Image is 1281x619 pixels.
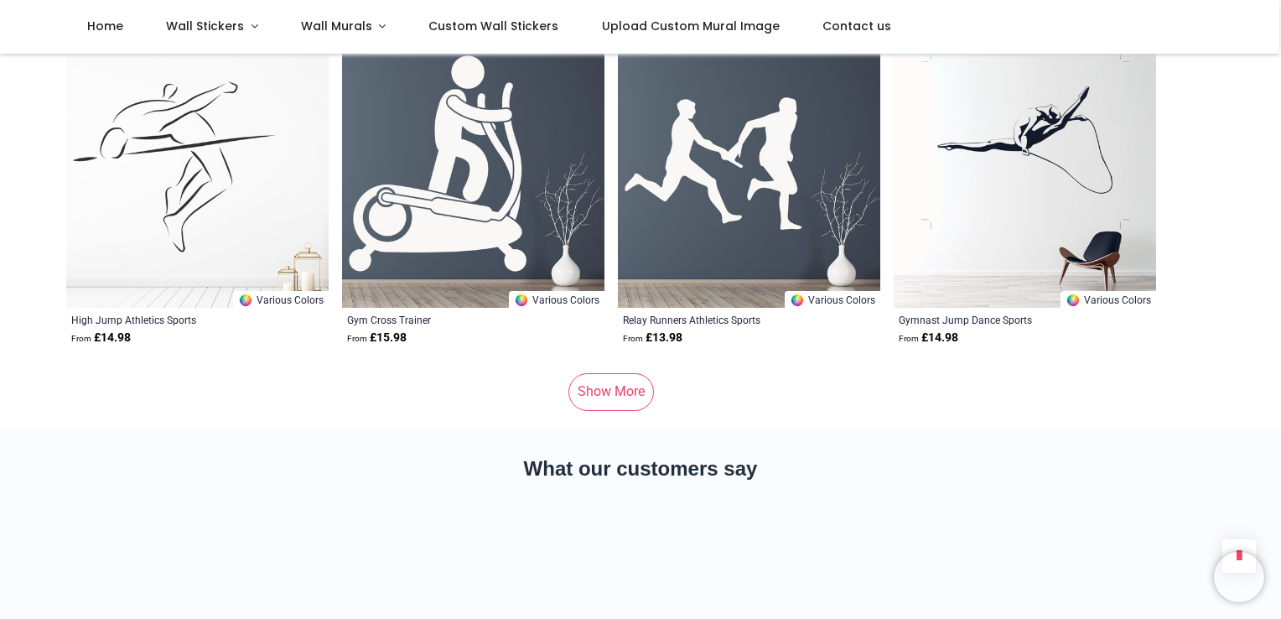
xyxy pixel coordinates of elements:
[347,330,407,346] strong: £ 15.98
[623,334,643,343] span: From
[790,293,805,308] img: Color Wheel
[623,313,825,326] a: Relay Runners Athletics Sports
[822,18,891,34] span: Contact us
[238,293,253,308] img: Color Wheel
[347,313,549,326] a: Gym Cross Trainer
[618,45,880,308] img: Relay Runners Athletics Sports Wall Sticker
[514,293,529,308] img: Color Wheel
[166,18,244,34] span: Wall Stickers
[71,334,91,343] span: From
[899,313,1101,326] a: Gymnast Jump Dance Sports
[623,330,682,346] strong: £ 13.98
[785,291,880,308] a: Various Colors
[342,45,604,308] img: Gym Cross Trainer Wall Sticker
[347,334,367,343] span: From
[87,18,123,34] span: Home
[1214,552,1264,602] iframe: Brevo live chat
[66,45,329,308] img: High Jump Athletics Sports Wall Sticker
[428,18,558,34] span: Custom Wall Stickers
[1066,293,1081,308] img: Color Wheel
[899,330,958,346] strong: £ 14.98
[602,18,780,34] span: Upload Custom Mural Image
[71,313,273,326] a: High Jump Athletics Sports
[509,291,604,308] a: Various Colors
[894,45,1156,308] img: Gymnast Jump Dance Sports Wall Sticker
[233,291,329,308] a: Various Colors
[71,330,131,346] strong: £ 14.98
[568,373,654,410] a: Show More
[899,334,919,343] span: From
[66,455,1215,483] h2: What our customers say
[1061,291,1156,308] a: Various Colors
[301,18,372,34] span: Wall Murals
